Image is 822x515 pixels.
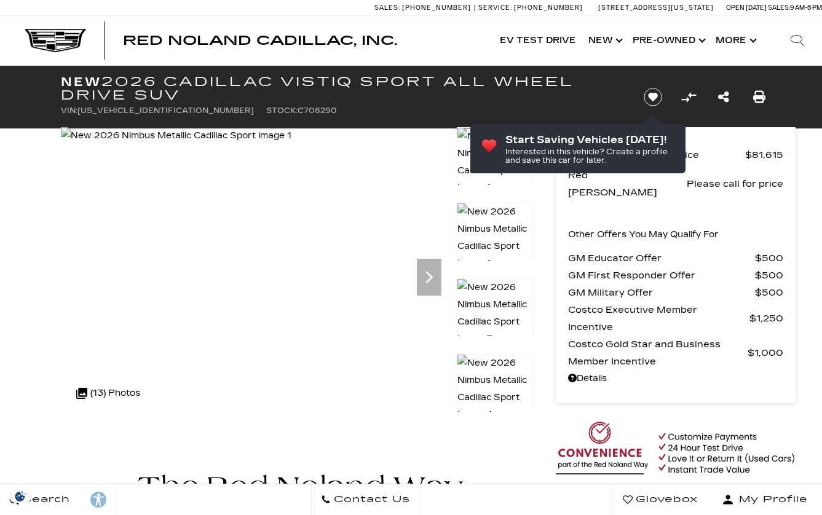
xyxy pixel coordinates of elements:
[568,284,755,301] span: GM Military Offer
[568,146,783,163] a: MSRP - Total Vehicle Price $81,615
[6,490,34,503] section: Click to Open Cookie Consent Modal
[457,203,534,273] img: New 2026 Nimbus Metallic Cadillac Sport image 2
[708,484,822,515] button: Open user profile menu
[633,491,698,508] span: Glovebox
[568,336,748,370] span: Costco Gold Star and Business Member Incentive
[598,4,714,12] a: [STREET_ADDRESS][US_STATE]
[568,250,755,267] span: GM Educator Offer
[568,167,783,201] a: Red [PERSON_NAME] Please call for price
[568,370,783,387] a: Details
[568,250,783,267] a: GM Educator Offer $500
[568,284,783,301] a: GM Military Offer $500
[457,278,534,348] img: New 2026 Nimbus Metallic Cadillac Sport image 3
[374,4,474,11] a: Sales: [PHONE_NUMBER]
[457,354,534,424] img: New 2026 Nimbus Metallic Cadillac Sport image 4
[494,16,582,65] a: EV Test Drive
[709,16,761,65] button: More
[718,88,729,106] a: Share this New 2026 Cadillac VISTIQ Sport All Wheel Drive SUV
[568,267,783,284] a: GM First Responder Offer $500
[748,344,783,361] span: $1,000
[726,4,767,12] span: Open [DATE]
[755,267,783,284] span: $500
[568,336,783,370] a: Costco Gold Star and Business Member Incentive $1,000
[568,146,745,163] span: MSRP - Total Vehicle Price
[61,106,77,115] span: VIN:
[639,87,666,107] button: Save vehicle
[402,4,471,12] span: [PHONE_NUMBER]
[568,267,755,284] span: GM First Responder Offer
[755,250,783,267] span: $500
[582,16,626,65] a: New
[457,127,534,197] img: New 2026 Nimbus Metallic Cadillac Sport image 1
[478,4,512,12] span: Service:
[626,16,709,65] a: Pre-Owned
[19,491,70,508] span: Search
[613,484,708,515] a: Glovebox
[755,284,783,301] span: $500
[474,4,586,11] a: Service: [PHONE_NUMBER]
[61,75,623,102] h1: 2026 Cadillac VISTIQ Sport All Wheel Drive SUV
[745,146,783,163] span: $81,615
[6,490,34,503] img: Opt-Out Icon
[331,491,410,508] span: Contact Us
[61,74,101,89] strong: New
[768,4,790,12] span: Sales:
[568,301,783,336] a: Costco Executive Member Incentive $1,250
[298,106,337,115] span: C706290
[568,167,687,201] span: Red [PERSON_NAME]
[749,310,783,327] span: $1,250
[514,4,583,12] span: [PHONE_NUMBER]
[25,29,86,52] img: Cadillac Dark Logo with Cadillac White Text
[123,34,397,47] a: Red Noland Cadillac, Inc.
[568,226,719,243] p: Other Offers You May Qualify For
[417,259,441,296] div: Next
[374,4,400,12] span: Sales:
[266,106,298,115] span: Stock:
[311,484,420,515] a: Contact Us
[679,88,698,106] button: Compare Vehicle
[123,33,397,48] span: Red Noland Cadillac, Inc.
[734,491,808,508] span: My Profile
[70,379,146,408] div: (13) Photos
[687,175,783,192] span: Please call for price
[61,127,291,144] img: New 2026 Nimbus Metallic Cadillac Sport image 1
[753,88,765,106] a: Print this New 2026 Cadillac VISTIQ Sport All Wheel Drive SUV
[77,106,254,115] span: [US_VEHICLE_IDENTIFICATION_NUMBER]
[568,301,749,336] span: Costco Executive Member Incentive
[790,4,822,12] span: 9 AM-6 PM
